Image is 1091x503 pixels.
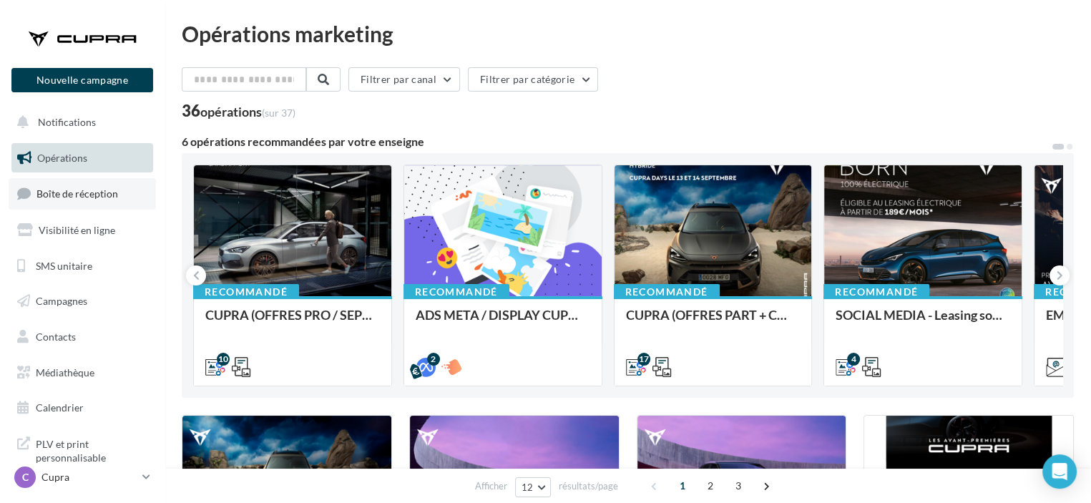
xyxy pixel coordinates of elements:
[36,366,94,379] span: Médiathèque
[9,393,156,423] a: Calendrier
[9,429,156,471] a: PLV et print personnalisable
[403,284,509,300] div: Recommandé
[348,67,460,92] button: Filtrer par canal
[559,479,618,493] span: résultats/page
[9,215,156,245] a: Visibilité en ligne
[39,224,115,236] span: Visibilité en ligne
[9,143,156,173] a: Opérations
[182,23,1074,44] div: Opérations marketing
[637,353,650,366] div: 17
[37,152,87,164] span: Opérations
[468,67,598,92] button: Filtrer par catégorie
[9,178,156,209] a: Boîte de réception
[9,251,156,281] a: SMS unitaire
[9,286,156,316] a: Campagnes
[847,353,860,366] div: 4
[217,353,230,366] div: 10
[416,308,590,336] div: ADS META / DISPLAY CUPRA DAYS Septembre 2025
[515,477,552,497] button: 12
[626,308,801,336] div: CUPRA (OFFRES PART + CUPRA DAYS / SEPT) - SOCIAL MEDIA
[200,105,295,118] div: opérations
[36,259,92,271] span: SMS unitaire
[205,308,380,336] div: CUPRA (OFFRES PRO / SEPT) - SOCIAL MEDIA
[41,470,137,484] p: Cupra
[38,116,96,128] span: Notifications
[1042,454,1077,489] div: Open Intercom Messenger
[36,295,87,307] span: Campagnes
[182,103,295,119] div: 36
[823,284,929,300] div: Recommandé
[671,474,694,497] span: 1
[9,107,150,137] button: Notifications
[262,107,295,119] span: (sur 37)
[522,482,534,493] span: 12
[36,331,76,343] span: Contacts
[36,434,147,465] span: PLV et print personnalisable
[427,353,440,366] div: 2
[36,401,84,414] span: Calendrier
[475,479,507,493] span: Afficher
[193,284,299,300] div: Recommandé
[836,308,1010,336] div: SOCIAL MEDIA - Leasing social électrique - CUPRA Born
[9,322,156,352] a: Contacts
[9,358,156,388] a: Médiathèque
[36,187,118,200] span: Boîte de réception
[22,470,29,484] span: C
[614,284,720,300] div: Recommandé
[11,68,153,92] button: Nouvelle campagne
[727,474,750,497] span: 3
[182,136,1051,147] div: 6 opérations recommandées par votre enseigne
[11,464,153,491] a: C Cupra
[699,474,722,497] span: 2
